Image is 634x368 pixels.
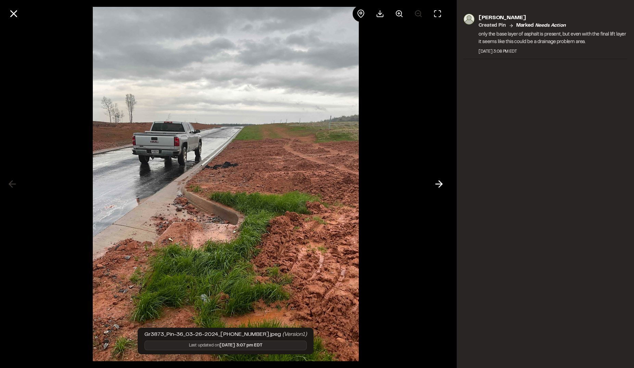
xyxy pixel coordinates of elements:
[391,5,407,22] button: Zoom in
[535,24,566,28] em: needs action
[431,176,447,192] button: Next photo
[479,49,627,55] div: [DATE] 3:08 PM EDT
[5,5,22,22] button: Close modal
[353,5,369,22] div: View pin on map
[479,31,627,46] p: only the base layer of asphalt is present, but even with the final lift layer it seems like this ...
[479,22,506,29] p: Created Pin
[464,14,474,25] img: photo
[479,14,627,22] p: [PERSON_NAME]
[429,5,446,22] button: Toggle Fullscreen
[516,22,566,29] p: Marked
